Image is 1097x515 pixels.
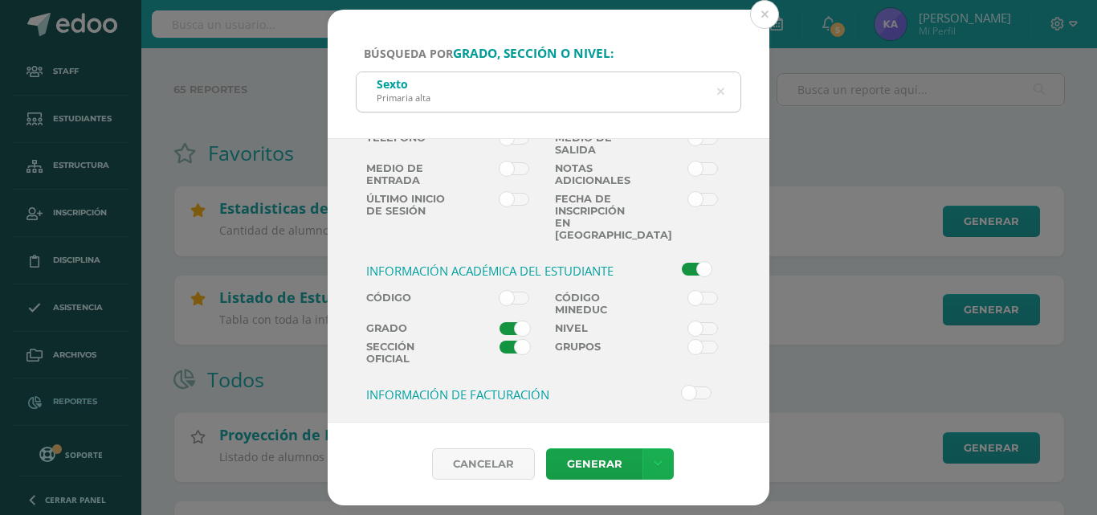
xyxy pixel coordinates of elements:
div: Cancelar [432,448,535,480]
label: Último inicio de sesión [360,193,455,241]
a: Generar [546,448,642,480]
label: Teléfono [360,132,455,156]
label: Grupos [548,341,643,365]
label: Medio de Entrada [360,162,455,186]
label: Código [360,292,455,316]
label: Código Mineduc [548,292,643,316]
div: Primaria alta [377,92,430,104]
span: Búsqueda por [364,46,614,61]
label: Grado [360,322,455,334]
label: Notas adicionales [548,162,643,186]
div: Sexto [377,76,430,92]
label: Fecha de inscripción en [GEOGRAPHIC_DATA] [548,193,643,241]
strong: grado, sección o nivel: [453,45,614,62]
h3: Información académica del Estudiante [366,263,637,279]
label: Sección Oficial [360,341,455,365]
input: ej. Primero primaria, etc. [357,72,740,112]
label: Nivel [548,322,643,334]
label: Medio de Salida [548,132,643,156]
h3: Información de facturación [366,386,637,403]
